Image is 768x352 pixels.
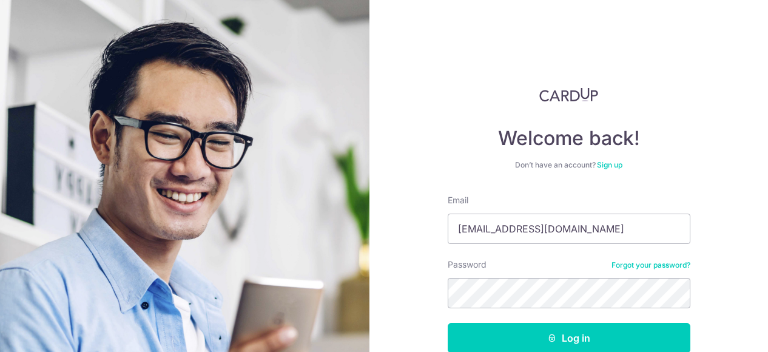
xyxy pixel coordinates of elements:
[448,160,690,170] div: Don’t have an account?
[448,259,487,271] label: Password
[539,87,599,102] img: CardUp Logo
[448,214,690,244] input: Enter your Email
[611,260,690,270] a: Forgot your password?
[448,126,690,151] h4: Welcome back!
[597,160,622,169] a: Sign up
[448,194,468,206] label: Email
